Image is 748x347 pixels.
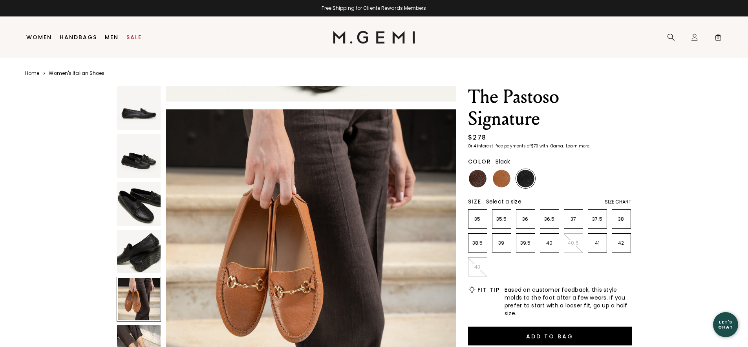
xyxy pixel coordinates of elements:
img: The Pastoso Signature [117,182,161,226]
a: Women's Italian Shoes [49,70,104,76]
span: Black [496,158,510,165]
p: 41 [588,240,607,246]
p: 35 [468,216,487,222]
h2: Color [468,158,491,165]
p: 39 [492,240,511,246]
div: $278 [468,133,486,142]
img: The Pastoso Signature [117,86,161,130]
button: Add to Bag [468,327,632,345]
div: Let's Chat [713,320,738,329]
a: Men [105,34,119,40]
a: Sale [126,34,142,40]
img: The Pastoso Signature [117,230,161,274]
p: 40.5 [564,240,583,246]
h2: Fit Tip [477,287,500,293]
p: 40 [540,240,559,246]
p: 42 [612,240,631,246]
p: 37 [564,216,583,222]
p: 35.5 [492,216,511,222]
img: Chocolate [469,170,486,187]
img: Black [517,170,534,187]
a: Women [26,34,52,40]
div: Size Chart [605,199,632,205]
h2: Size [468,198,481,205]
img: M.Gemi [333,31,415,44]
h1: The Pastoso Signature [468,86,632,130]
p: 38 [612,216,631,222]
p: 43 [468,264,487,270]
klarna-placement-style-body: with Klarna [540,143,565,149]
span: Select a size [486,198,521,205]
p: 39.5 [516,240,535,246]
klarna-placement-style-body: Or 4 interest-free payments of [468,143,531,149]
span: 0 [714,35,722,43]
klarna-placement-style-cta: Learn more [566,143,589,149]
span: Based on customer feedback, this style molds to the foot after a few wears. If you prefer to star... [505,286,632,317]
a: Learn more [565,144,589,149]
p: 37.5 [588,216,607,222]
a: Handbags [60,34,97,40]
p: 38.5 [468,240,487,246]
p: 36 [516,216,535,222]
p: 36.5 [540,216,559,222]
klarna-placement-style-amount: $70 [531,143,538,149]
img: Tan [493,170,510,187]
img: The Pastoso Signature [117,134,161,178]
a: Home [25,70,39,76]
